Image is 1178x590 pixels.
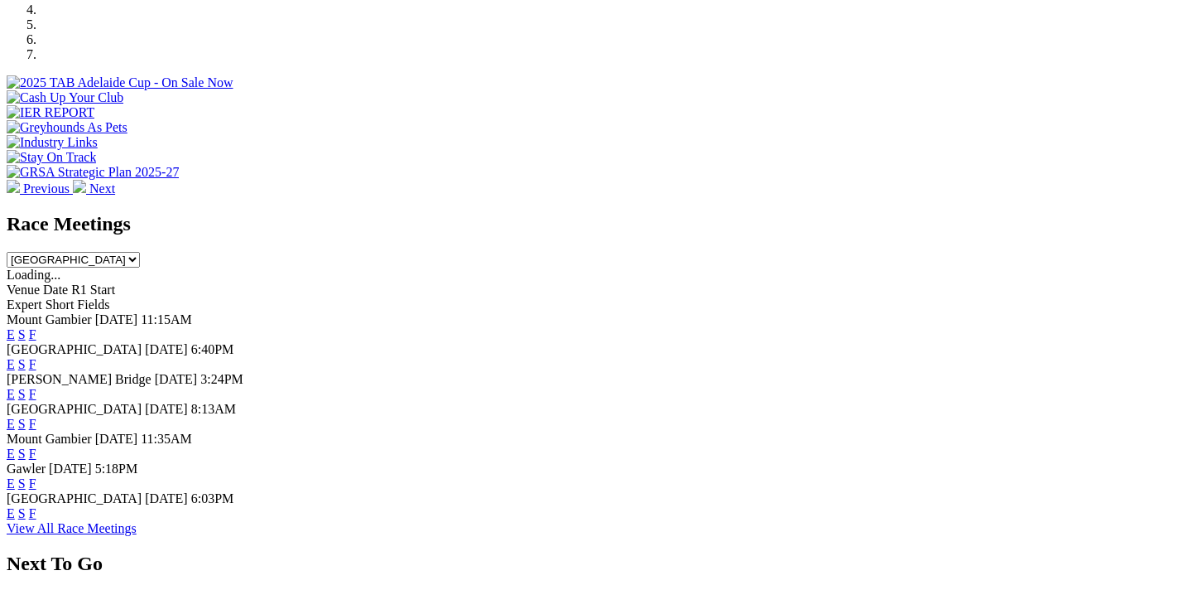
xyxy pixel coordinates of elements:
a: E [7,476,15,491]
span: [DATE] [145,342,188,356]
span: [GEOGRAPHIC_DATA] [7,491,142,505]
span: Loading... [7,268,60,282]
span: Mount Gambier [7,312,92,326]
h2: Race Meetings [7,213,1171,235]
span: [DATE] [145,491,188,505]
span: Gawler [7,462,46,476]
a: Previous [7,181,73,196]
span: Venue [7,283,40,297]
img: Cash Up Your Club [7,90,123,105]
a: F [29,387,36,401]
span: 3:24PM [200,372,243,386]
span: 8:13AM [191,402,236,416]
a: F [29,447,36,461]
span: Expert [7,297,42,312]
span: Mount Gambier [7,432,92,446]
a: E [7,387,15,401]
span: Next [89,181,115,196]
a: S [18,447,26,461]
span: [DATE] [95,312,138,326]
a: F [29,327,36,341]
a: F [29,476,36,491]
span: [DATE] [49,462,92,476]
span: [DATE] [145,402,188,416]
a: S [18,506,26,520]
span: 5:18PM [95,462,138,476]
span: [DATE] [155,372,198,386]
span: Short [46,297,75,312]
span: 6:40PM [191,342,234,356]
a: E [7,506,15,520]
span: Fields [77,297,109,312]
span: [DATE] [95,432,138,446]
a: S [18,476,26,491]
span: 6:03PM [191,491,234,505]
span: 11:15AM [141,312,192,326]
a: S [18,327,26,341]
a: S [18,417,26,431]
img: 2025 TAB Adelaide Cup - On Sale Now [7,75,233,90]
a: E [7,417,15,431]
span: [GEOGRAPHIC_DATA] [7,402,142,416]
a: E [7,447,15,461]
a: S [18,387,26,401]
a: E [7,327,15,341]
span: Previous [23,181,70,196]
span: [PERSON_NAME] Bridge [7,372,151,386]
a: E [7,357,15,371]
a: Next [73,181,115,196]
img: chevron-right-pager-white.svg [73,180,86,193]
img: Industry Links [7,135,98,150]
a: View All Race Meetings [7,521,137,535]
span: Date [43,283,68,297]
img: GRSA Strategic Plan 2025-27 [7,165,179,180]
img: Greyhounds As Pets [7,120,127,135]
img: IER REPORT [7,105,94,120]
a: F [29,417,36,431]
a: S [18,357,26,371]
a: F [29,506,36,520]
h2: Next To Go [7,553,1171,575]
span: 11:35AM [141,432,192,446]
img: chevron-left-pager-white.svg [7,180,20,193]
span: [GEOGRAPHIC_DATA] [7,342,142,356]
img: Stay On Track [7,150,96,165]
span: R1 Start [71,283,115,297]
a: F [29,357,36,371]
